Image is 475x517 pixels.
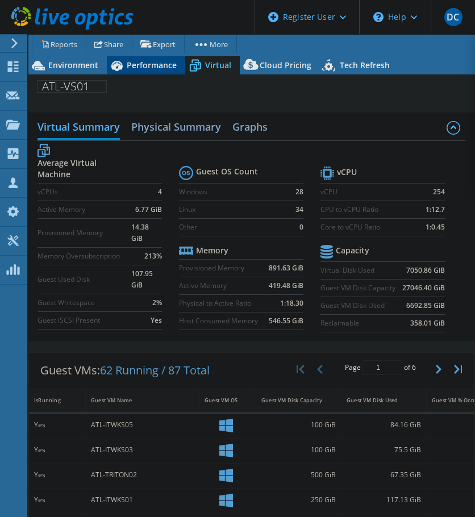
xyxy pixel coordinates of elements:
b: Yes [151,315,162,326]
b: 2% [152,297,162,308]
label: Guest Whitespace [37,297,131,308]
div: 117.13 GiB [347,494,421,506]
b: Memory [196,245,228,256]
label: CPU to vCPU Ratio [320,204,416,215]
div: 250 GiB [261,494,336,506]
b: 891.63 GiB [269,262,303,274]
b: 14.38 GiB [131,222,162,244]
b: 1:0.45 [426,222,445,233]
div: 100 GiB [261,419,336,431]
a: Reports [32,35,86,53]
a: More [184,35,237,53]
label: Provisioned Memory [179,262,267,274]
svg: \n [373,12,384,22]
b: 28 [295,186,303,198]
label: Memory Oversubscription [37,251,131,262]
label: Core to vCPU Ratio [320,222,416,233]
b: 107.95 GiB [131,268,162,291]
label: Linux [179,204,292,215]
b: 254 [433,186,445,198]
label: Active Memory [179,280,267,291]
span: Virtual [205,60,231,70]
label: Virtual Disk Used [320,265,402,276]
div: Yes [34,494,80,506]
div: Guest VM OS [205,397,237,404]
label: Guest iSCSI Present [37,315,131,326]
h2: Graphs [232,115,268,138]
div: Yes [34,444,80,456]
span: DC [444,8,463,26]
span: Page of [345,360,416,375]
b: 27046.40 GiB [402,282,445,294]
b: Average Virtual Machine [37,157,131,180]
label: Reclaimable [320,318,402,329]
label: Host Consumed Memory [179,315,267,327]
label: Guest VM Disk Used [320,300,402,311]
span: Performance [127,60,177,70]
div: Yes [34,419,80,431]
b: 546.55 GiB [269,315,303,327]
h1: ATL-VS01 [37,80,107,93]
div: ATL-ITWKS01 [91,494,194,506]
div: 67.35 GiB [347,469,421,481]
b: 34 [295,204,303,215]
label: Windows [179,186,292,198]
span: Environment [48,60,98,70]
h2: Physical Summary [131,115,221,138]
span: 6 [412,362,416,372]
span: 62 Running / 87 Total [100,362,210,378]
label: Physical to Active Ratio [179,298,267,309]
span: Cloud Pricing [260,60,311,70]
a: Share [86,35,132,53]
div: ATL-TRITON02 [91,469,194,481]
b: 1:12.7 [426,204,445,215]
a: Export [132,35,185,53]
div: IsRunning [34,397,66,404]
label: Guest Used Disk [37,274,131,285]
h2: Virtual Summary [37,115,120,140]
b: vCPU [337,166,357,178]
div: 75.5 GiB [347,444,421,456]
label: Active Memory [37,204,131,215]
b: 1:18.30 [280,298,303,309]
b: Capacity [336,245,369,256]
label: Other [179,222,292,233]
input: jump to page [363,360,402,375]
div: Guest VM Disk Capacity [261,397,322,404]
div: Guest VM Disk Used [347,397,407,404]
b: Guest OS Count [196,166,258,177]
div: ATL-ITWKS03 [91,444,194,456]
div: Guest VMs: [29,353,221,388]
div: Guest VM Name [91,397,180,404]
b: 4 [158,186,162,198]
b: 0 [299,222,303,233]
label: vCPU [320,186,416,198]
div: 100 GiB [261,444,336,456]
b: 213% [144,251,162,262]
div: Yes [34,469,80,481]
b: 419.48 GiB [269,280,303,291]
label: vCPUs [37,186,131,198]
b: 6.77 GiB [135,204,162,215]
label: Provisioned Memory [37,227,131,239]
div: 84.16 GiB [347,419,421,431]
b: 6692.85 GiB [406,300,445,311]
b: 7050.86 GiB [406,265,445,276]
div: 500 GiB [261,469,336,481]
div: ATL-ITWKS05 [91,419,194,431]
label: Guest VM Disk Capacity [320,282,402,294]
b: 358.01 GiB [410,318,445,329]
span: Tech Refresh [340,60,390,70]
